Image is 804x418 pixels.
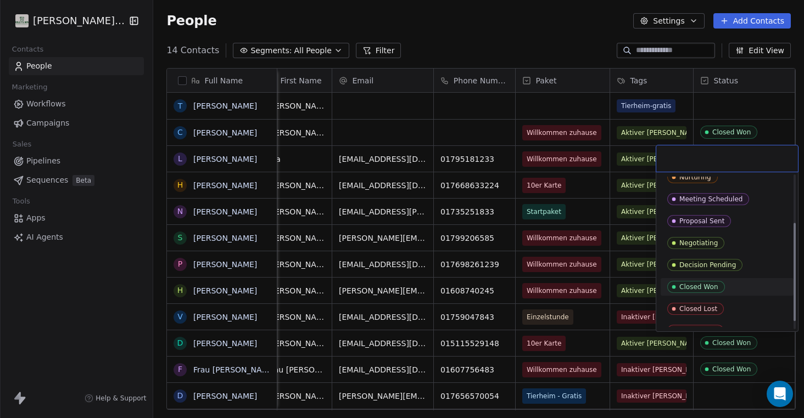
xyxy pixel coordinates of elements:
div: Meeting Scheduled [679,195,742,203]
div: Closed Won [679,283,718,291]
div: Decision Pending [679,261,736,269]
div: Closed Lost [679,305,717,313]
div: Nurturing [679,173,711,181]
div: Negotiating [679,239,718,247]
div: Proposal Sent [679,217,724,225]
div: Suggestions [661,103,794,340]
